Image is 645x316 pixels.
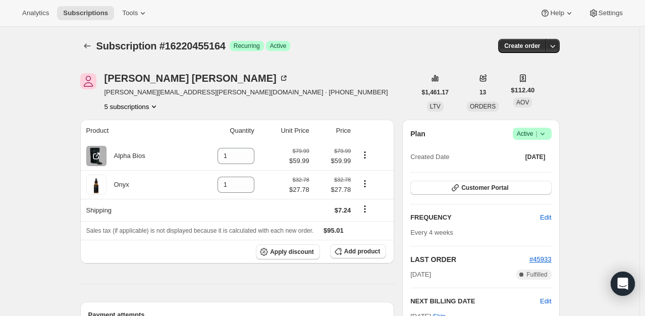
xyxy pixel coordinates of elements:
[270,42,287,50] span: Active
[526,271,547,279] span: Fulfilled
[86,227,314,234] span: Sales tax (if applicable) is not displayed because it is calculated with each new order.
[104,87,388,97] span: [PERSON_NAME][EMAIL_ADDRESS][PERSON_NAME][DOMAIN_NAME] · [PHONE_NUMBER]
[106,151,145,161] div: Alpha Bios
[410,229,453,236] span: Every 4 weeks
[430,103,441,110] span: LTV
[511,85,534,95] span: $112.40
[540,213,551,223] span: Edit
[256,244,320,259] button: Apply discount
[529,255,551,263] a: #45933
[22,9,49,17] span: Analytics
[534,209,557,226] button: Edit
[334,148,351,154] small: $79.99
[611,272,635,296] div: Open Intercom Messenger
[80,120,189,142] th: Product
[517,129,548,139] span: Active
[357,178,373,189] button: Product actions
[270,248,314,256] span: Apply discount
[416,85,455,99] button: $1,461.17
[80,39,94,53] button: Subscriptions
[257,120,312,142] th: Unit Price
[582,6,629,20] button: Settings
[106,180,129,190] div: Onyx
[498,39,546,53] button: Create order
[473,85,492,99] button: 13
[550,9,564,17] span: Help
[96,40,226,51] span: Subscription #16220455164
[189,120,257,142] th: Quantity
[410,296,540,306] h2: NEXT BILLING DATE
[335,206,351,214] span: $7.24
[293,177,309,183] small: $32.78
[334,177,351,183] small: $32.78
[80,199,189,221] th: Shipping
[410,254,529,265] h2: LAST ORDER
[122,9,138,17] span: Tools
[410,129,425,139] h2: Plan
[330,244,386,258] button: Add product
[293,148,309,154] small: $79.99
[315,156,351,166] span: $59.99
[529,254,551,265] button: #45933
[312,120,354,142] th: Price
[599,9,623,17] span: Settings
[410,270,431,280] span: [DATE]
[410,152,449,162] span: Created Date
[116,6,154,20] button: Tools
[410,213,540,223] h2: FREQUENCY
[234,42,260,50] span: Recurring
[315,185,351,195] span: $27.78
[324,227,344,234] span: $95.01
[357,203,373,215] button: Shipping actions
[104,73,289,83] div: [PERSON_NAME] [PERSON_NAME]
[104,101,159,112] button: Product actions
[534,6,580,20] button: Help
[461,184,508,192] span: Customer Portal
[344,247,380,255] span: Add product
[479,88,486,96] span: 13
[504,42,540,50] span: Create order
[422,88,449,96] span: $1,461.17
[540,296,551,306] button: Edit
[80,73,96,89] span: Joetta Goettsch
[289,156,309,166] span: $59.99
[63,9,108,17] span: Subscriptions
[289,185,309,195] span: $27.78
[410,181,551,195] button: Customer Portal
[470,103,496,110] span: ORDERS
[357,149,373,161] button: Product actions
[535,130,537,138] span: |
[519,150,552,164] button: [DATE]
[57,6,114,20] button: Subscriptions
[525,153,546,161] span: [DATE]
[516,99,529,106] span: AOV
[16,6,55,20] button: Analytics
